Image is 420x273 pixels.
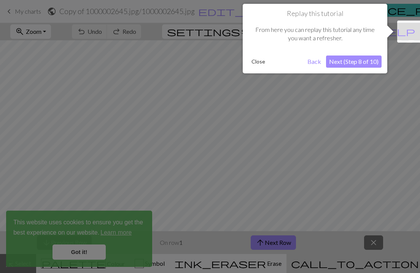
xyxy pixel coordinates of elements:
[248,56,268,67] button: Close
[248,18,382,50] div: From here you can replay this tutorial any time you want a refresher.
[326,56,382,68] button: Next (Step 8 of 10)
[248,10,382,18] h1: Replay this tutorial
[304,56,324,68] button: Back
[243,4,387,73] div: Replay this tutorial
